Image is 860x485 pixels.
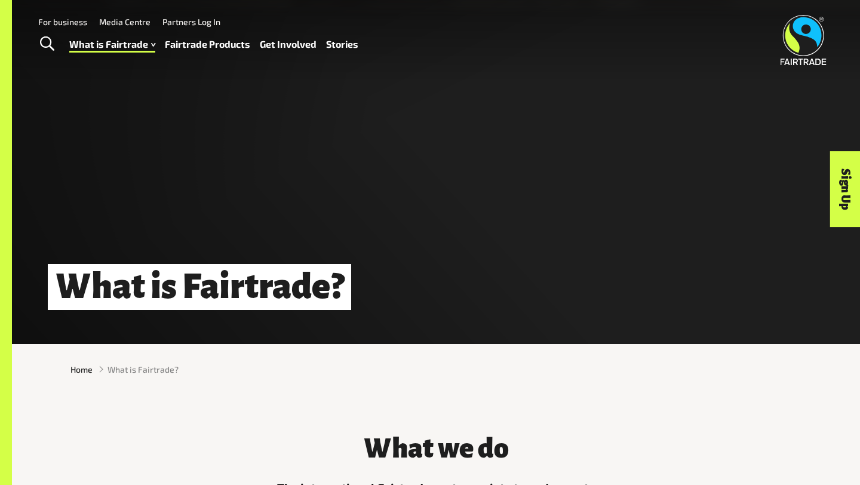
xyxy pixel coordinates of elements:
[70,363,93,376] a: Home
[257,434,615,463] h3: What we do
[165,36,250,53] a: Fairtrade Products
[162,17,220,27] a: Partners Log In
[99,17,150,27] a: Media Centre
[48,264,351,310] h1: What is Fairtrade?
[107,363,179,376] span: What is Fairtrade?
[781,15,827,65] img: Fairtrade Australia New Zealand logo
[69,36,155,53] a: What is Fairtrade
[38,17,87,27] a: For business
[32,29,62,59] a: Toggle Search
[326,36,358,53] a: Stories
[260,36,317,53] a: Get Involved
